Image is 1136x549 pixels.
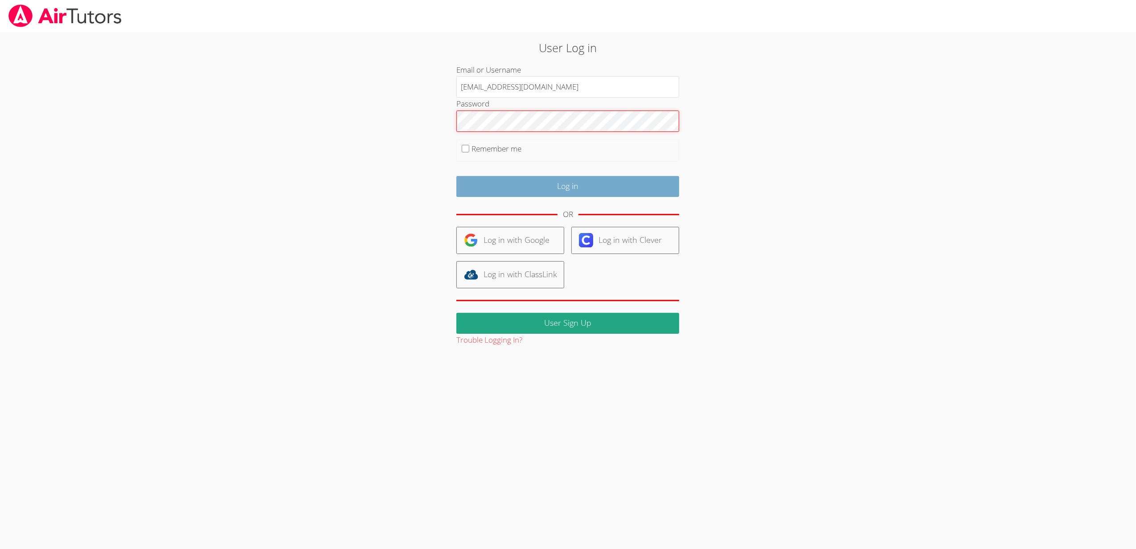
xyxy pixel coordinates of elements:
[456,261,564,288] a: Log in with ClassLink
[456,176,679,197] input: Log in
[456,313,679,334] a: User Sign Up
[571,227,679,254] a: Log in with Clever
[456,65,521,75] label: Email or Username
[456,98,489,109] label: Password
[472,143,521,154] label: Remember me
[261,39,874,56] h2: User Log in
[579,233,593,247] img: clever-logo-6eab21bc6e7a338710f1a6ff85c0baf02591cd810cc4098c63d3a4b26e2feb20.svg
[456,334,522,347] button: Trouble Logging In?
[563,208,573,221] div: OR
[456,227,564,254] a: Log in with Google
[464,267,478,282] img: classlink-logo-d6bb404cc1216ec64c9a2012d9dc4662098be43eaf13dc465df04b49fa7ab582.svg
[464,233,478,247] img: google-logo-50288ca7cdecda66e5e0955fdab243c47b7ad437acaf1139b6f446037453330a.svg
[8,4,123,27] img: airtutors_banner-c4298cdbf04f3fff15de1276eac7730deb9818008684d7c2e4769d2f7ddbe033.png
